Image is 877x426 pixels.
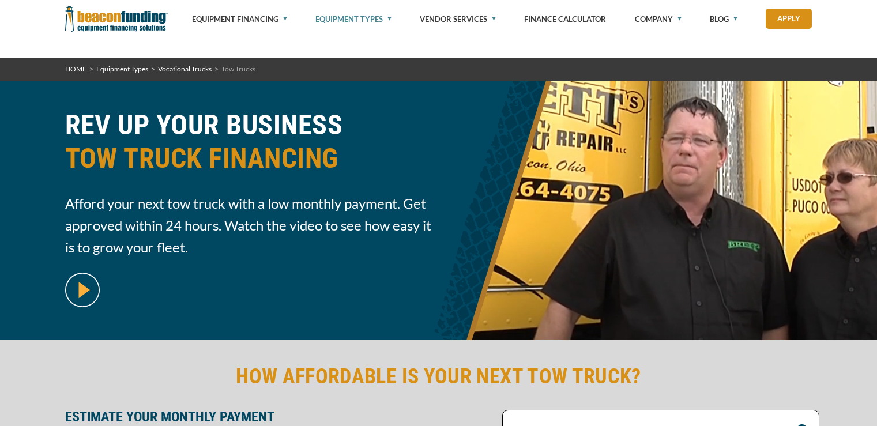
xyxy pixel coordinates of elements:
[65,273,100,307] img: video modal pop-up play button
[65,65,86,73] a: HOME
[65,363,812,390] h2: HOW AFFORDABLE IS YOUR NEXT TOW TRUCK?
[65,108,432,184] h1: REV UP YOUR BUSINESS
[65,193,432,258] span: Afford your next tow truck with a low monthly payment. Get approved within 24 hours. Watch the vi...
[766,9,812,29] a: Apply
[65,142,432,175] span: TOW TRUCK FINANCING
[65,410,495,424] p: ESTIMATE YOUR MONTHLY PAYMENT
[158,65,212,73] a: Vocational Trucks
[96,65,148,73] a: Equipment Types
[221,65,255,73] span: Tow Trucks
